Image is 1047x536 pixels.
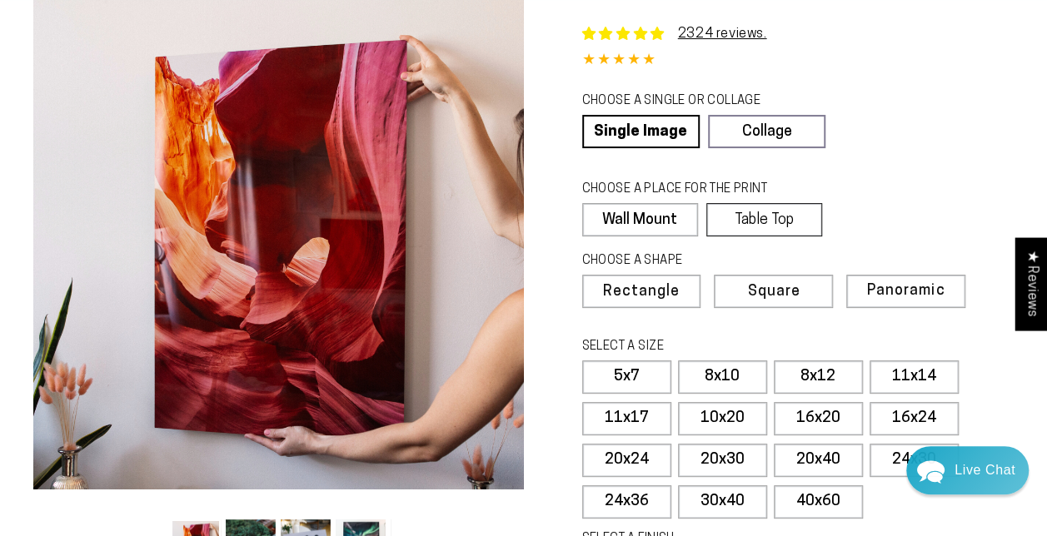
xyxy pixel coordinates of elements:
label: 16x20 [774,402,863,435]
label: 20x40 [774,444,863,477]
legend: CHOOSE A PLACE FOR THE PRINT [582,181,807,199]
label: 8x10 [678,360,767,394]
span: Panoramic [867,283,945,299]
a: 2324 reviews. [678,27,767,41]
legend: CHOOSE A SINGLE OR COLLAGE [582,92,810,111]
label: 20x24 [582,444,671,477]
label: 5x7 [582,360,671,394]
a: Single Image [582,115,700,148]
label: 24x36 [582,485,671,519]
div: Click to open Judge.me floating reviews tab [1015,237,1047,330]
span: Rectangle [603,285,680,300]
span: Square [747,285,800,300]
a: Collage [708,115,825,148]
label: 10x20 [678,402,767,435]
label: 16x24 [870,402,959,435]
label: 30x40 [678,485,767,519]
label: 24x30 [870,444,959,477]
label: 11x17 [582,402,671,435]
div: 4.85 out of 5.0 stars [582,49,1015,73]
label: 40x60 [774,485,863,519]
label: 20x30 [678,444,767,477]
div: Contact Us Directly [955,446,1015,494]
div: Chat widget toggle [906,446,1029,494]
label: Table Top [706,203,822,236]
label: 11x14 [870,360,959,394]
legend: SELECT A SIZE [582,338,835,356]
label: Wall Mount [582,203,698,236]
label: 8x12 [774,360,863,394]
legend: CHOOSE A SHAPE [582,252,812,270]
